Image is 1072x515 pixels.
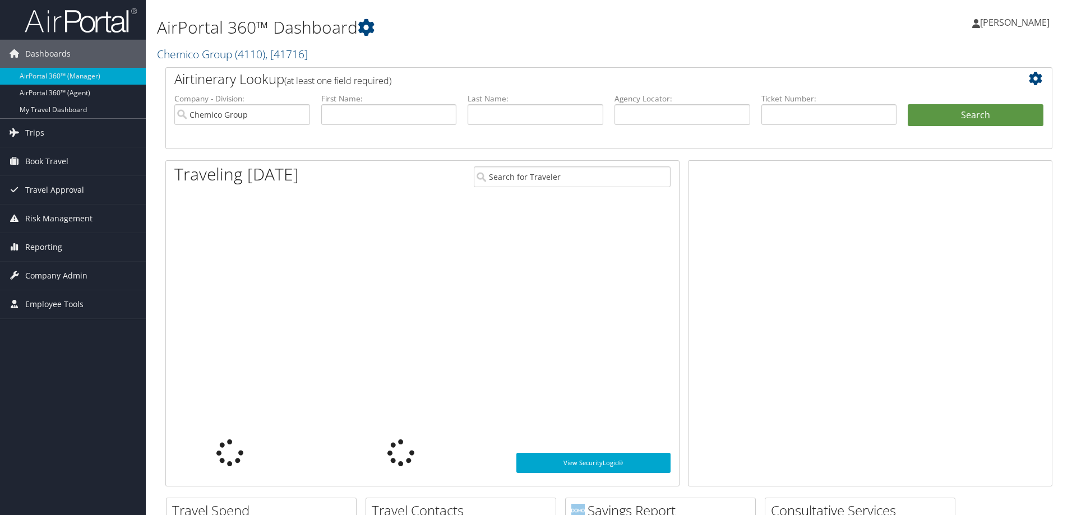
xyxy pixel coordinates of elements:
span: , [ 41716 ] [265,47,308,62]
h2: Airtinerary Lookup [174,69,969,89]
label: Company - Division: [174,93,310,104]
label: First Name: [321,93,457,104]
span: Reporting [25,233,62,261]
img: airportal-logo.png [25,7,137,34]
span: [PERSON_NAME] [980,16,1050,29]
a: [PERSON_NAME] [972,6,1061,39]
h1: AirPortal 360™ Dashboard [157,16,760,39]
a: View SecurityLogic® [516,453,671,473]
span: Dashboards [25,40,71,68]
input: Search for Traveler [474,166,671,187]
a: Chemico Group [157,47,308,62]
button: Search [908,104,1043,127]
label: Last Name: [468,93,603,104]
label: Ticket Number: [761,93,897,104]
span: Travel Approval [25,176,84,204]
span: ( 4110 ) [235,47,265,62]
span: Trips [25,119,44,147]
span: Company Admin [25,262,87,290]
span: Employee Tools [25,290,84,318]
span: Book Travel [25,147,68,175]
span: (at least one field required) [284,75,391,87]
label: Agency Locator: [614,93,750,104]
span: Risk Management [25,205,93,233]
h1: Traveling [DATE] [174,163,299,186]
